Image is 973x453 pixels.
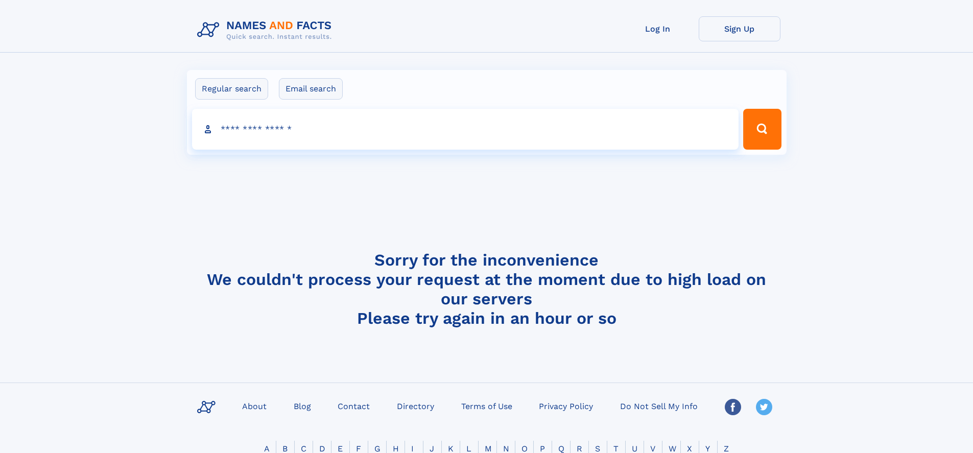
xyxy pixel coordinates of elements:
a: Terms of Use [457,398,516,413]
img: Twitter [756,399,772,415]
a: Do Not Sell My Info [616,398,702,413]
h4: Sorry for the inconvenience We couldn't process your request at the moment due to high load on ou... [193,250,780,328]
a: Directory [393,398,438,413]
button: Search Button [743,109,781,150]
img: Facebook [725,399,741,415]
a: About [238,398,271,413]
a: Log In [617,16,699,41]
a: Sign Up [699,16,780,41]
a: Blog [290,398,315,413]
img: Logo Names and Facts [193,16,340,44]
label: Email search [279,78,343,100]
a: Contact [334,398,374,413]
label: Regular search [195,78,268,100]
input: search input [192,109,739,150]
a: Privacy Policy [535,398,597,413]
